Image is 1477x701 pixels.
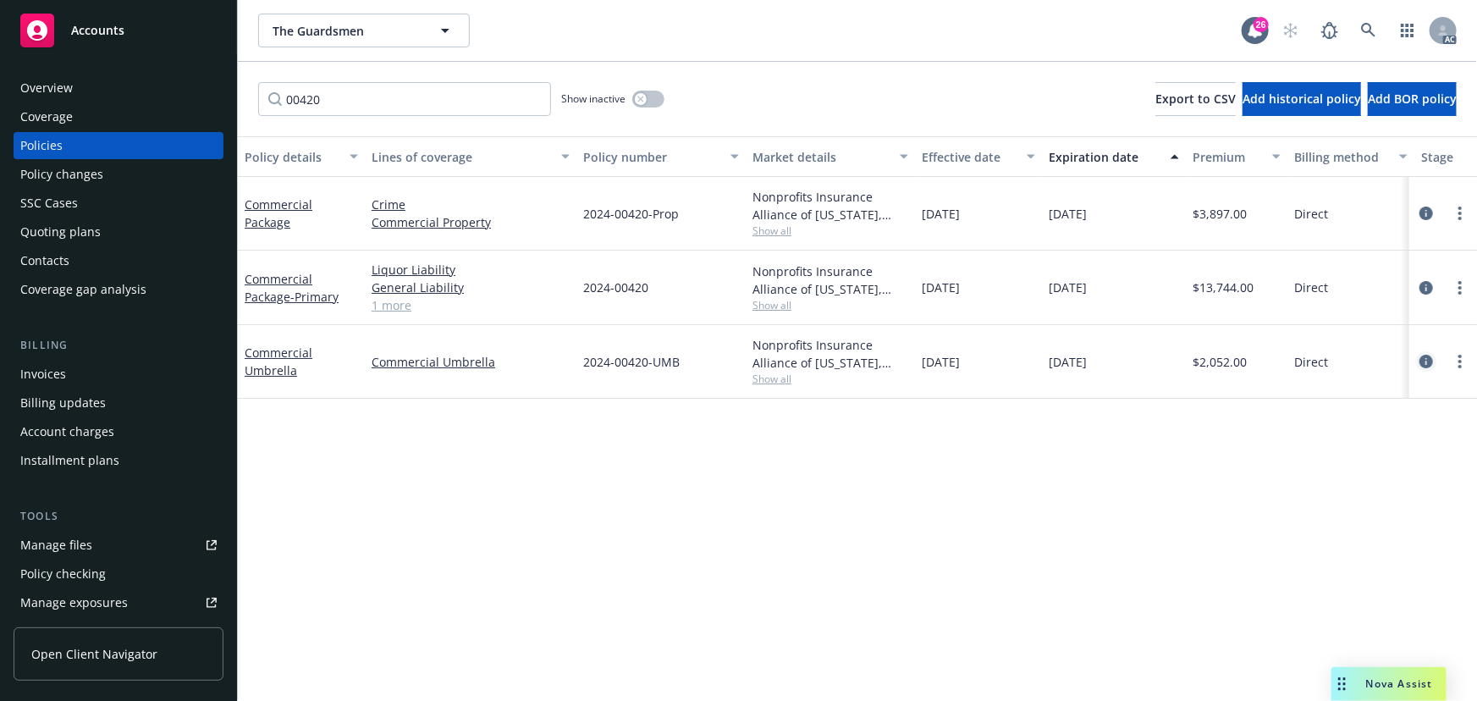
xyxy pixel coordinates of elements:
[922,148,1017,166] div: Effective date
[752,372,908,386] span: Show all
[1049,279,1087,296] span: [DATE]
[14,589,223,616] a: Manage exposures
[1450,203,1470,224] a: more
[583,353,680,371] span: 2024-00420-UMB
[1450,278,1470,298] a: more
[1313,14,1347,47] a: Report a Bug
[14,218,223,246] a: Quoting plans
[1416,278,1436,298] a: circleInformation
[372,213,570,231] a: Commercial Property
[561,91,626,106] span: Show inactive
[583,205,679,223] span: 2024-00420-Prop
[20,132,63,159] div: Policies
[1193,353,1247,371] span: $2,052.00
[1243,82,1361,116] button: Add historical policy
[1294,148,1389,166] div: Billing method
[1331,667,1447,701] button: Nova Assist
[20,589,128,616] div: Manage exposures
[20,532,92,559] div: Manage files
[752,188,908,224] div: Nonprofits Insurance Alliance of [US_STATE], Inc., Nonprofits Insurance Alliance of [US_STATE], I...
[14,276,223,303] a: Coverage gap analysis
[258,82,551,116] input: Filter by keyword...
[20,361,66,388] div: Invoices
[1352,14,1386,47] a: Search
[365,136,576,177] button: Lines of coverage
[14,389,223,417] a: Billing updates
[583,148,720,166] div: Policy number
[372,148,551,166] div: Lines of coverage
[1049,148,1160,166] div: Expiration date
[14,103,223,130] a: Coverage
[1331,667,1353,701] div: Drag to move
[372,261,570,279] a: Liquor Liability
[576,136,746,177] button: Policy number
[1254,17,1269,32] div: 26
[14,508,223,525] div: Tools
[1049,205,1087,223] span: [DATE]
[20,389,106,417] div: Billing updates
[1193,148,1262,166] div: Premium
[14,560,223,588] a: Policy checking
[20,247,69,274] div: Contacts
[20,276,146,303] div: Coverage gap analysis
[922,205,960,223] span: [DATE]
[1155,82,1236,116] button: Export to CSV
[14,7,223,54] a: Accounts
[20,560,106,588] div: Policy checking
[14,337,223,354] div: Billing
[14,532,223,559] a: Manage files
[1049,353,1087,371] span: [DATE]
[1243,91,1361,107] span: Add historical policy
[20,418,114,445] div: Account charges
[1366,676,1433,691] span: Nova Assist
[1294,353,1328,371] span: Direct
[290,289,339,305] span: - Primary
[1042,136,1186,177] button: Expiration date
[1193,205,1247,223] span: $3,897.00
[245,148,339,166] div: Policy details
[20,447,119,474] div: Installment plans
[14,447,223,474] a: Installment plans
[1391,14,1425,47] a: Switch app
[1294,279,1328,296] span: Direct
[1450,351,1470,372] a: more
[372,196,570,213] a: Crime
[273,22,419,40] span: The Guardsmen
[245,271,339,305] a: Commercial Package
[20,190,78,217] div: SSC Cases
[583,279,648,296] span: 2024-00420
[1368,82,1457,116] button: Add BOR policy
[1287,136,1414,177] button: Billing method
[1155,91,1236,107] span: Export to CSV
[258,14,470,47] button: The Guardsmen
[746,136,915,177] button: Market details
[1416,351,1436,372] a: circleInformation
[372,296,570,314] a: 1 more
[245,196,312,230] a: Commercial Package
[31,645,157,663] span: Open Client Navigator
[14,247,223,274] a: Contacts
[922,353,960,371] span: [DATE]
[14,161,223,188] a: Policy changes
[1416,203,1436,224] a: circleInformation
[372,353,570,371] a: Commercial Umbrella
[14,418,223,445] a: Account charges
[1186,136,1287,177] button: Premium
[1274,14,1308,47] a: Start snowing
[238,136,365,177] button: Policy details
[922,279,960,296] span: [DATE]
[1421,148,1474,166] div: Stage
[14,190,223,217] a: SSC Cases
[752,224,908,238] span: Show all
[20,218,101,246] div: Quoting plans
[752,298,908,312] span: Show all
[14,132,223,159] a: Policies
[20,103,73,130] div: Coverage
[245,345,312,378] a: Commercial Umbrella
[14,361,223,388] a: Invoices
[1193,279,1254,296] span: $13,744.00
[752,262,908,298] div: Nonprofits Insurance Alliance of [US_STATE], Inc., Nonprofits Insurance Alliance of [US_STATE], I...
[14,75,223,102] a: Overview
[752,148,890,166] div: Market details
